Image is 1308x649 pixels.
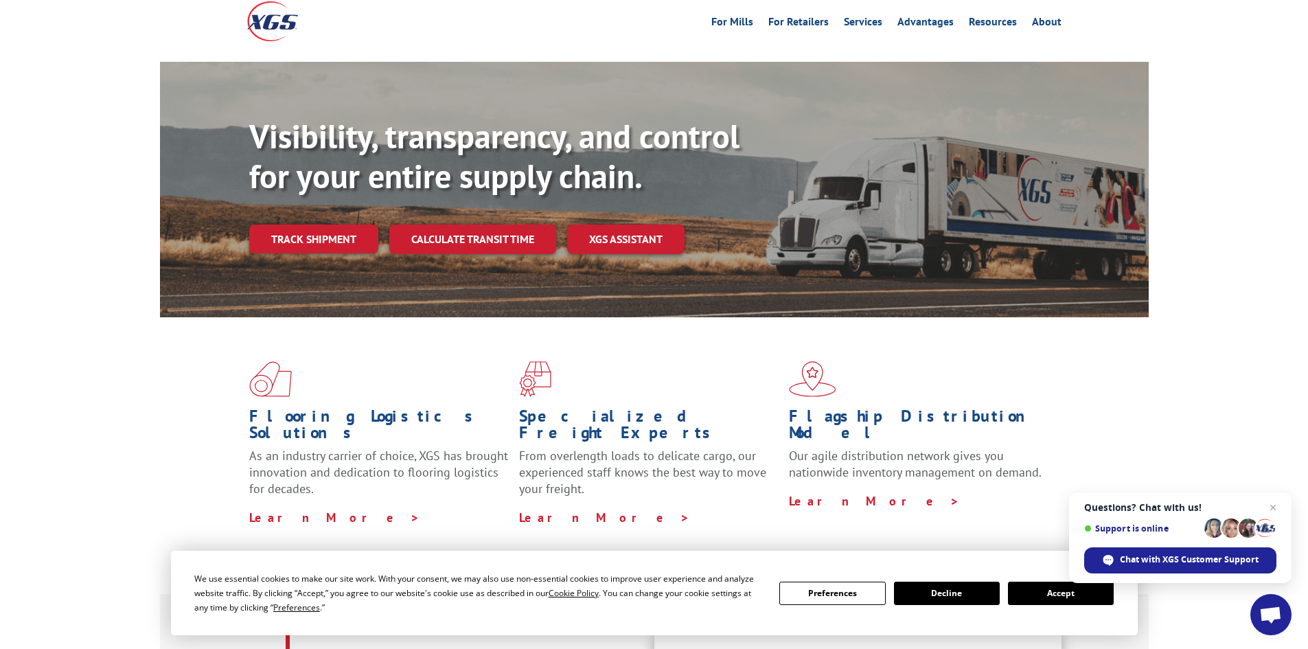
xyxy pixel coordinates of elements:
img: xgs-icon-flagship-distribution-model-red [789,361,836,397]
button: Preferences [779,582,885,605]
span: Close chat [1265,499,1281,516]
b: Visibility, transparency, and control for your entire supply chain. [249,115,739,197]
h1: Specialized Freight Experts [519,408,779,448]
a: Learn More > [249,510,420,525]
p: From overlength loads to delicate cargo, our experienced staff knows the best way to move your fr... [519,448,779,509]
a: About [1032,16,1062,32]
div: We use essential cookies to make our site work. With your consent, we may also use non-essential ... [194,571,763,615]
h1: Flooring Logistics Solutions [249,408,509,448]
span: Preferences [273,602,320,613]
a: Services [844,16,882,32]
a: XGS ASSISTANT [567,225,685,254]
button: Decline [894,582,1000,605]
span: Cookie Policy [549,587,599,599]
a: For Retailers [768,16,829,32]
div: Chat with XGS Customer Support [1084,547,1276,573]
img: xgs-icon-focused-on-flooring-red [519,361,551,397]
a: Resources [969,16,1017,32]
div: Cookie Consent Prompt [171,551,1138,635]
span: Our agile distribution network gives you nationwide inventory management on demand. [789,448,1042,480]
span: As an industry carrier of choice, XGS has brought innovation and dedication to flooring logistics... [249,448,508,497]
a: Learn More > [519,510,690,525]
a: Advantages [897,16,954,32]
a: Track shipment [249,225,378,253]
span: Questions? Chat with us! [1084,502,1276,513]
a: Calculate transit time [389,225,556,254]
a: Learn More > [789,493,960,509]
button: Accept [1008,582,1114,605]
img: xgs-icon-total-supply-chain-intelligence-red [249,361,292,397]
a: For Mills [711,16,753,32]
span: Chat with XGS Customer Support [1120,554,1259,566]
span: Support is online [1084,523,1200,534]
h1: Flagship Distribution Model [789,408,1048,448]
div: Open chat [1250,594,1292,635]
